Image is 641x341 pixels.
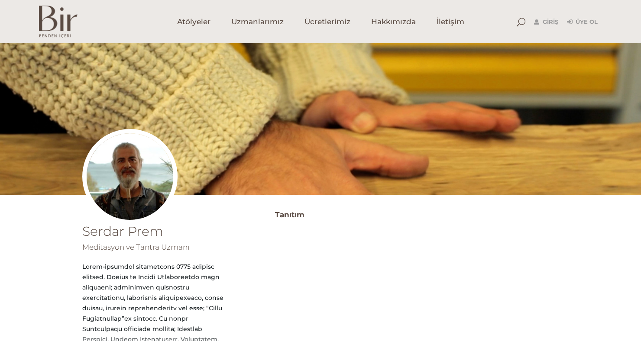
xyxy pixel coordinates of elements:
[82,129,178,224] img: Serdar_Prem_001_copy-300x300.jpg
[275,208,559,222] h3: Tanıtım
[567,17,598,27] a: Üye Ol
[82,243,189,251] span: Meditasyon ve Tantra Uzmanı
[231,17,284,27] span: Uzmanlarımız
[304,17,350,27] span: Ücretlerimiz
[534,17,558,27] a: Giriş
[177,17,210,27] span: Atölyeler
[371,17,416,27] span: Hakkımızda
[82,225,227,238] h1: Serdar Prem
[437,17,464,27] span: İletişim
